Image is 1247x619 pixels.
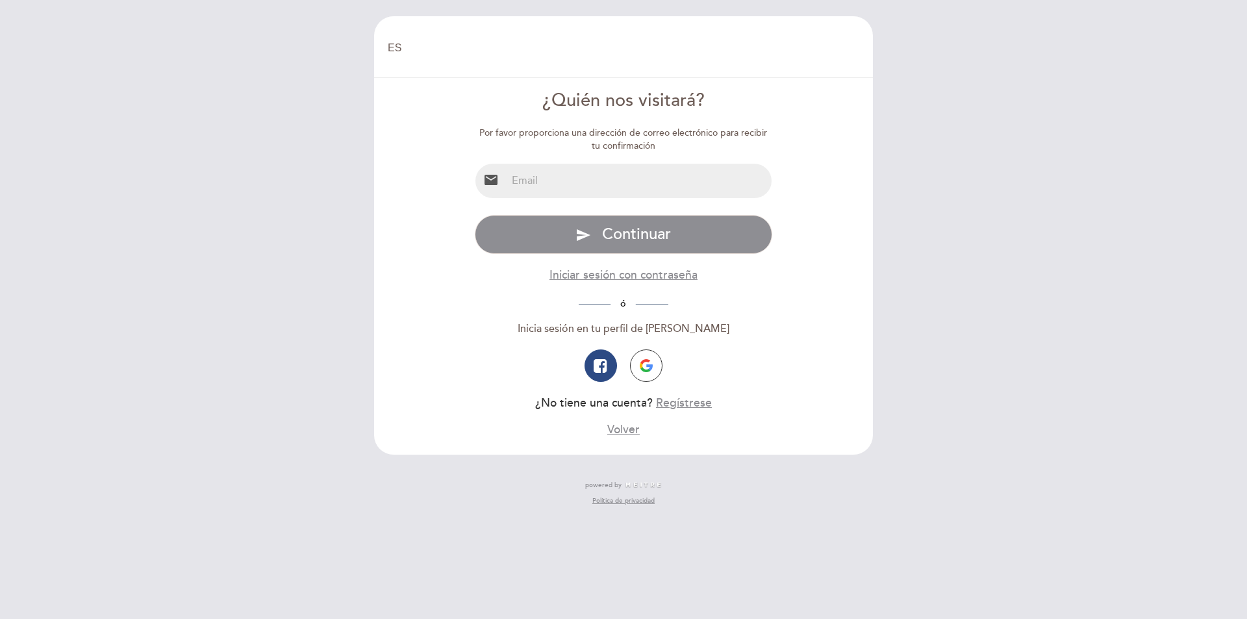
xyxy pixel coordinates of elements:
input: Email [507,164,772,198]
button: send Continuar [475,215,773,254]
span: ó [611,298,636,309]
div: ¿Quién nos visitará? [475,88,773,114]
a: powered by [585,481,662,490]
span: Continuar [602,225,671,244]
div: Inicia sesión en tu perfil de [PERSON_NAME] [475,322,773,336]
img: MEITRE [625,482,662,488]
button: Regístrese [656,395,712,411]
span: powered by [585,481,622,490]
div: Por favor proporciona una dirección de correo electrónico para recibir tu confirmación [475,127,773,153]
i: send [575,227,591,243]
button: Volver [607,422,640,438]
img: icon-google.png [640,359,653,372]
button: Iniciar sesión con contraseña [549,267,698,283]
span: ¿No tiene una cuenta? [535,396,653,410]
a: Política de privacidad [592,496,655,505]
i: email [483,172,499,188]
